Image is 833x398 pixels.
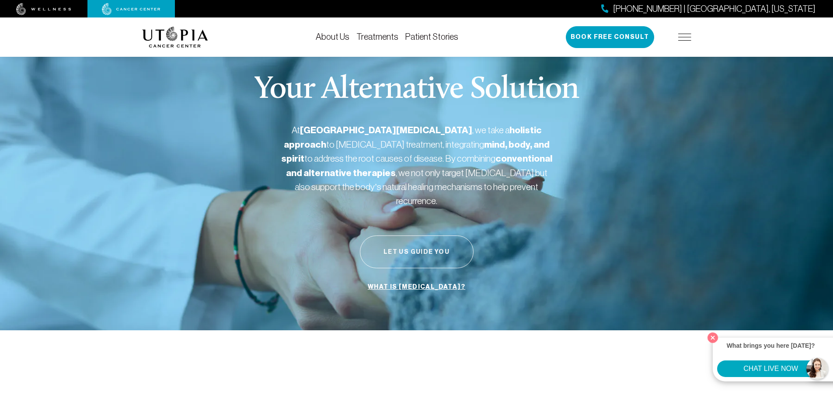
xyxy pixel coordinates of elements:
[678,34,691,41] img: icon-hamburger
[613,3,816,15] span: [PHONE_NUMBER] | [GEOGRAPHIC_DATA], [US_STATE]
[405,32,458,42] a: Patient Stories
[316,32,349,42] a: About Us
[360,235,474,268] button: Let Us Guide You
[566,26,654,48] button: Book Free Consult
[284,125,542,150] strong: holistic approach
[705,330,720,345] button: Close
[717,360,824,377] button: CHAT LIVE NOW
[286,153,552,179] strong: conventional and alternative therapies
[16,3,71,15] img: wellness
[102,3,160,15] img: cancer center
[366,279,467,295] a: What is [MEDICAL_DATA]?
[142,27,208,48] img: logo
[300,125,472,136] strong: [GEOGRAPHIC_DATA][MEDICAL_DATA]
[356,32,398,42] a: Treatments
[254,74,579,106] p: Your Alternative Solution
[601,3,816,15] a: [PHONE_NUMBER] | [GEOGRAPHIC_DATA], [US_STATE]
[281,123,552,208] p: At , we take a to [MEDICAL_DATA] treatment, integrating to address the root causes of disease. By...
[727,342,815,349] strong: What brings you here [DATE]?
